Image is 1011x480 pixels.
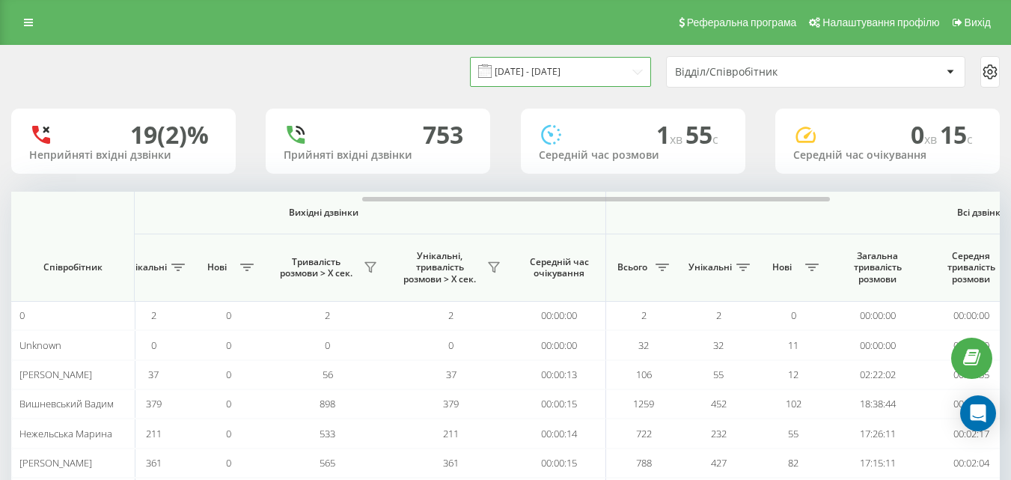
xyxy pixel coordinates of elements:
[524,256,594,279] span: Середній час очікування
[712,131,718,148] span: c
[716,309,721,322] span: 2
[146,427,162,440] span: 211
[273,256,359,279] span: Тривалість розмови > Х сек.
[965,16,991,28] span: Вихід
[940,118,973,151] span: 15
[831,330,924,359] td: 00:00:00
[151,338,156,352] span: 0
[924,131,940,148] span: хв
[786,397,801,410] span: 102
[443,427,459,440] span: 211
[636,456,652,470] span: 788
[641,309,647,322] span: 2
[688,261,732,273] span: Унікальні
[513,301,606,330] td: 00:00:00
[320,397,335,410] span: 898
[788,368,798,381] span: 12
[675,66,854,79] div: Відділ/Співробітник
[967,131,973,148] span: c
[711,397,727,410] span: 452
[788,338,798,352] span: 11
[539,149,727,162] div: Середній час розмови
[284,149,472,162] div: Прийняті вхідні дзвінки
[448,338,453,352] span: 0
[513,360,606,389] td: 00:00:13
[636,368,652,381] span: 106
[911,118,940,151] span: 0
[443,397,459,410] span: 379
[226,368,231,381] span: 0
[687,16,797,28] span: Реферальна програма
[831,449,924,478] td: 17:15:11
[226,338,231,352] span: 0
[151,309,156,322] span: 2
[226,397,231,410] span: 0
[148,368,159,381] span: 37
[763,261,801,273] span: Нові
[443,456,459,470] span: 361
[76,207,571,219] span: Вихідні дзвінки
[513,419,606,448] td: 00:00:14
[713,368,724,381] span: 55
[788,427,798,440] span: 55
[711,456,727,470] span: 427
[446,368,456,381] span: 37
[320,456,335,470] span: 565
[788,456,798,470] span: 82
[513,330,606,359] td: 00:00:00
[19,309,25,322] span: 0
[29,149,218,162] div: Неприйняті вхідні дзвінки
[130,121,209,149] div: 19 (2)%
[320,427,335,440] span: 533
[831,389,924,419] td: 18:38:44
[19,427,112,440] span: Нежельська Марина
[831,360,924,389] td: 02:22:02
[423,121,463,149] div: 753
[397,250,483,285] span: Унікальні, тривалість розмови > Х сек.
[793,149,982,162] div: Середній час очікування
[685,118,718,151] span: 55
[123,261,167,273] span: Унікальні
[19,338,61,352] span: Unknown
[656,118,685,151] span: 1
[935,250,1007,285] span: Середня тривалість розмови
[448,309,453,322] span: 2
[670,131,685,148] span: хв
[636,427,652,440] span: 722
[24,261,121,273] span: Співробітник
[226,456,231,470] span: 0
[822,16,939,28] span: Налаштування профілю
[638,338,649,352] span: 32
[960,395,996,431] div: Open Intercom Messenger
[226,309,231,322] span: 0
[325,309,330,322] span: 2
[198,261,236,273] span: Нові
[146,456,162,470] span: 361
[323,368,333,381] span: 56
[831,419,924,448] td: 17:26:11
[791,309,796,322] span: 0
[713,338,724,352] span: 32
[614,261,651,273] span: Всього
[513,389,606,419] td: 00:00:15
[19,456,92,470] span: [PERSON_NAME]
[146,397,162,410] span: 379
[19,397,114,410] span: Вишневський Вадим
[513,449,606,478] td: 00:00:15
[19,368,92,381] span: [PERSON_NAME]
[831,301,924,330] td: 00:00:00
[711,427,727,440] span: 232
[633,397,654,410] span: 1259
[226,427,231,440] span: 0
[842,250,913,285] span: Загальна тривалість розмови
[325,338,330,352] span: 0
